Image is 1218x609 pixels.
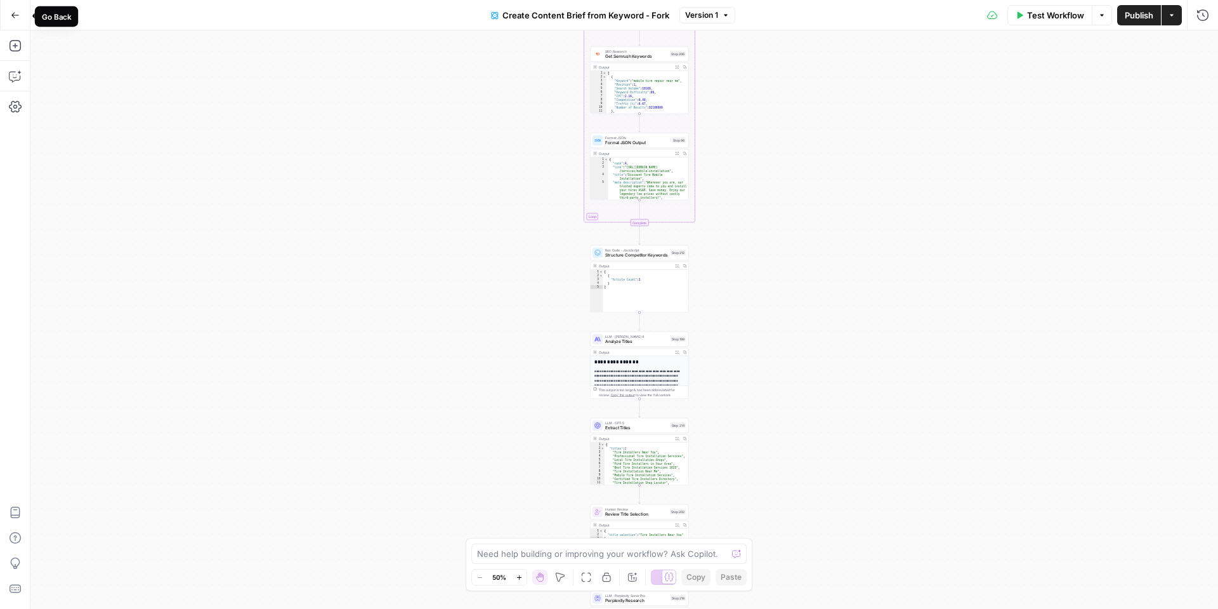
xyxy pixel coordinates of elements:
[1117,5,1161,25] button: Publish
[605,157,608,161] span: Toggle code folding, rows 1 through 1002
[591,450,605,454] div: 3
[599,387,686,398] div: This output is too large & has been abbreviated for review. to view the full content.
[591,465,605,469] div: 7
[591,46,689,114] div: SEO ResearchGet Semrush KeywordsStep 206Output[ { "Keyword":"mobile tire repair near me", "Positi...
[672,138,686,144] div: Step 96
[599,436,671,441] div: Output
[599,523,671,528] div: Output
[591,278,603,281] div: 3
[591,504,689,572] div: Human ReviewReview Title SelectionStep 202Output{ "title_selection":"Tire Installers Near You"}
[591,537,603,540] div: 3
[591,454,605,458] div: 4
[605,598,668,604] span: Perplexity Research
[591,173,608,180] div: 4
[671,250,686,256] div: Step 212
[599,529,603,533] span: Toggle code folding, rows 1 through 3
[599,151,671,156] div: Output
[631,219,649,226] div: Complete
[591,462,605,465] div: 6
[605,53,667,60] span: Get Semrush Keywords
[599,264,671,269] div: Output
[591,481,605,485] div: 11
[601,443,605,446] span: Toggle code folding, rows 1 through 14
[502,9,669,22] span: Create Content Brief from Keyword - Fork
[483,5,677,25] button: Create Content Brief from Keyword - Fork
[591,274,603,278] div: 2
[591,94,606,98] div: 7
[591,529,603,533] div: 1
[591,161,608,165] div: 2
[599,65,671,70] div: Output
[591,446,605,450] div: 2
[591,473,605,477] div: 9
[591,219,689,226] div: Complete
[679,7,735,23] button: Version 1
[605,507,667,512] span: Human Review
[591,199,608,253] div: 6
[670,509,686,515] div: Step 202
[1007,5,1092,25] button: Test Workflow
[591,485,605,488] div: 12
[681,569,710,586] button: Copy
[591,90,606,94] div: 6
[591,102,606,105] div: 9
[591,477,605,481] div: 10
[591,418,689,485] div: LLM · GPT-5Extract TitlesStep 214Output{ "titles":[ "Tire Installers Near You", "Professional Tir...
[639,312,641,331] g: Edge from step_212 to step_198
[591,165,608,173] div: 3
[670,51,686,57] div: Step 206
[639,114,641,132] g: Edge from step_206 to step_96
[591,458,605,462] div: 5
[716,569,747,586] button: Paste
[599,274,603,278] span: Toggle code folding, rows 2 through 4
[605,140,669,146] span: Format JSON Output
[591,157,608,161] div: 1
[591,443,605,446] div: 1
[603,71,606,75] span: Toggle code folding, rows 1 through 992
[605,248,668,253] span: Run Code · JavaScript
[671,423,686,429] div: Step 214
[591,105,606,109] div: 10
[605,334,668,339] span: LLM · [PERSON_NAME] 4
[685,10,718,21] span: Version 1
[591,75,606,79] div: 2
[611,393,635,397] span: Copy the output
[492,572,506,582] span: 50%
[605,420,668,425] span: LLM · GPT-5
[591,71,606,75] div: 1
[605,49,667,54] span: SEO Research
[591,133,689,200] div: Format JSONFormat JSON OutputStep 96Output{ "rank":4, "link":"[URL][DOMAIN_NAME] /services/mobile...
[591,281,603,285] div: 4
[599,350,671,355] div: Output
[591,245,689,312] div: Run Code · JavaScriptStructure Competitor KeywordsStep 212Output[ { "Article Count":3 }]
[591,86,606,90] div: 5
[601,446,605,450] span: Toggle code folding, rows 2 through 13
[591,270,603,274] div: 1
[591,180,608,199] div: 5
[591,285,603,289] div: 5
[605,425,668,431] span: Extract Titles
[639,485,641,504] g: Edge from step_214 to step_202
[591,469,605,473] div: 8
[1027,9,1084,22] span: Test Workflow
[721,572,742,583] span: Paste
[599,270,603,274] span: Toggle code folding, rows 1 through 5
[41,11,71,22] div: Go Back
[591,533,603,537] div: 2
[605,511,667,518] span: Review Title Selection
[605,593,668,598] span: LLM · Perplexity Sonar Pro
[1125,9,1153,22] span: Publish
[686,572,705,583] span: Copy
[671,596,686,601] div: Step 218
[605,252,668,258] span: Structure Competitor Keywords
[591,79,606,83] div: 3
[603,113,606,117] span: Toggle code folding, rows 12 through 21
[591,83,606,86] div: 4
[591,98,606,102] div: 8
[639,399,641,417] g: Edge from step_198 to step_214
[603,75,606,79] span: Toggle code folding, rows 2 through 11
[639,27,641,46] g: Edge from step_192 to step_206
[594,51,601,57] img: ey5lt04xp3nqzrimtu8q5fsyor3u
[639,226,641,244] g: Edge from step_89-iteration-end to step_212
[671,337,686,342] div: Step 198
